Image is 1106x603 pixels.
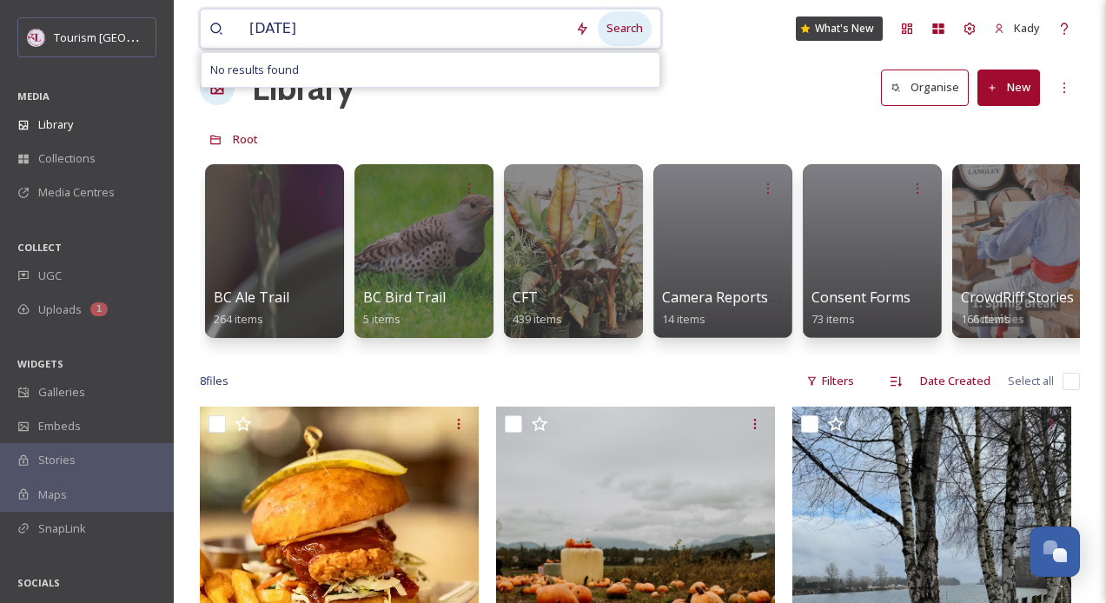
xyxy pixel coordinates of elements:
a: Consent Forms73 items [811,289,911,327]
span: WIDGETS [17,357,63,370]
span: Select all [1008,373,1054,389]
span: Stories [38,452,76,468]
div: Filters [798,364,863,398]
span: Consent Forms [811,288,911,307]
span: 166 items [961,311,1010,327]
div: Date Created [911,364,999,398]
span: BC Ale Trail [214,288,289,307]
a: CFT439 items [513,289,562,327]
span: Kady [1014,20,1040,36]
span: 8 file s [200,373,228,389]
button: Open Chat [1030,527,1080,577]
span: No results found [210,62,299,78]
button: Organise [881,70,969,105]
input: Search your library [241,10,566,48]
div: 1 [90,302,108,316]
span: Embeds [38,418,81,434]
span: Root [233,131,258,147]
span: CrowdRiff Stories [961,288,1074,307]
span: Media Centres [38,184,115,201]
span: BC Bird Trail [363,288,446,307]
img: cropped-langley.webp [28,29,45,46]
span: 73 items [811,311,855,327]
span: UGC [38,268,62,284]
span: Maps [38,487,67,503]
span: Camera Reports (Thunderbay) [662,288,861,307]
a: Kady [985,11,1049,45]
span: Uploads [38,301,82,318]
span: COLLECT [17,241,62,254]
a: CrowdRiff Stories166 items [961,289,1074,327]
span: Galleries [38,384,85,401]
a: What's New [796,17,883,41]
a: BC Bird Trail5 items [363,289,446,327]
span: SnapLink [38,520,86,537]
span: SOCIALS [17,576,60,589]
span: 264 items [214,311,263,327]
span: Tourism [GEOGRAPHIC_DATA] [54,29,209,45]
button: New [977,70,1040,105]
span: CFT [513,288,538,307]
span: Collections [38,150,96,167]
span: Library [38,116,73,133]
span: 5 items [363,311,401,327]
span: 439 items [513,311,562,327]
a: Root [233,129,258,149]
div: Search [598,11,652,45]
span: MEDIA [17,89,50,103]
a: Camera Reports (Thunderbay)14 items [662,289,861,327]
span: 14 items [662,311,705,327]
a: BC Ale Trail264 items [214,289,289,327]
